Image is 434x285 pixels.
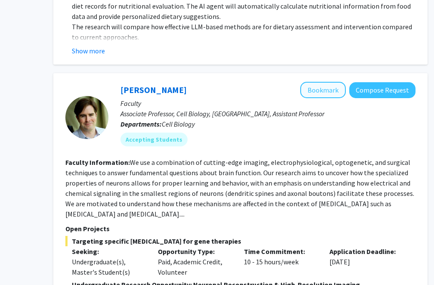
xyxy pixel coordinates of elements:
[72,257,145,277] div: Undergraduate(s), Master's Student(s)
[120,133,188,146] mat-chip: Accepting Students
[300,82,346,98] button: Add Matt Rowan to Bookmarks
[237,246,323,277] div: 10 - 15 hours/week
[72,22,416,42] p: The research will compare how effective LLM-based methods are for dietary assessment and interven...
[329,246,403,257] p: Application Deadline:
[323,246,409,277] div: [DATE]
[158,246,231,257] p: Opportunity Type:
[120,84,187,95] a: [PERSON_NAME]
[120,108,416,119] p: Associate Professor, Cell Biology, [GEOGRAPHIC_DATA], Assistant Professor
[65,236,416,246] span: Targeting specific [MEDICAL_DATA] for gene therapies
[72,46,105,56] button: Show more
[120,120,162,128] b: Departments:
[244,246,317,257] p: Time Commitment:
[162,120,195,128] span: Cell Biology
[65,223,416,234] p: Open Projects
[120,98,416,108] p: Faculty
[6,246,37,279] iframe: Chat
[65,158,414,218] fg-read-more: We use a combination of cutting-edge imaging, electrophysiological, optogenetic, and surgical tec...
[72,246,145,257] p: Seeking:
[349,82,416,98] button: Compose Request to Matt Rowan
[151,246,237,277] div: Paid, Academic Credit, Volunteer
[65,158,130,167] b: Faculty Information:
